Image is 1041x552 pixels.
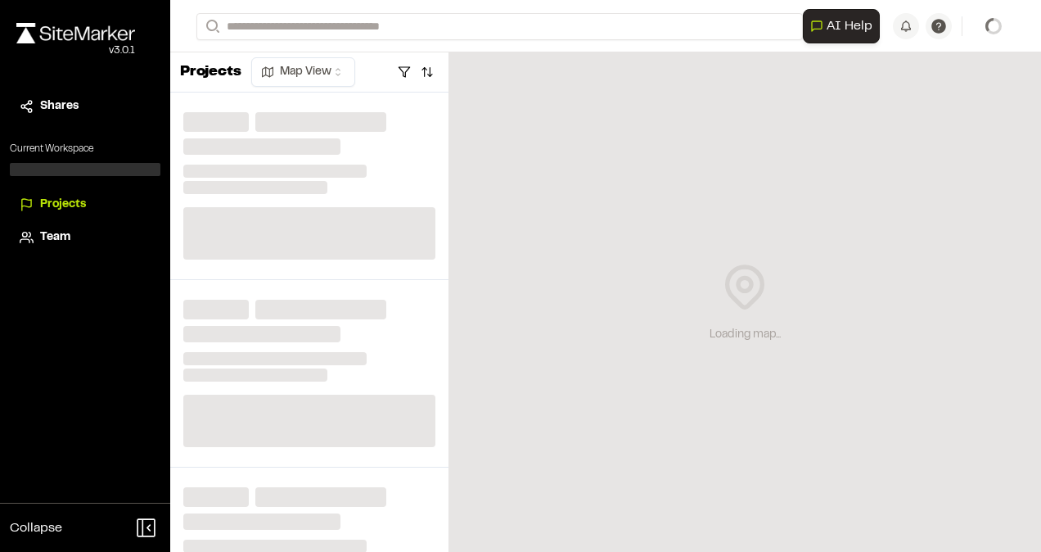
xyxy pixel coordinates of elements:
[803,9,880,43] button: Open AI Assistant
[20,97,151,115] a: Shares
[40,97,79,115] span: Shares
[827,16,872,36] span: AI Help
[180,61,241,84] p: Projects
[40,228,70,247] span: Team
[16,23,135,43] img: rebrand.png
[710,326,781,344] div: Loading map...
[196,13,226,40] button: Search
[20,228,151,247] a: Team
[803,9,886,43] div: Open AI Assistant
[40,196,86,214] span: Projects
[20,196,151,214] a: Projects
[10,142,160,156] p: Current Workspace
[10,518,62,538] span: Collapse
[16,43,135,58] div: Oh geez...please don't...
